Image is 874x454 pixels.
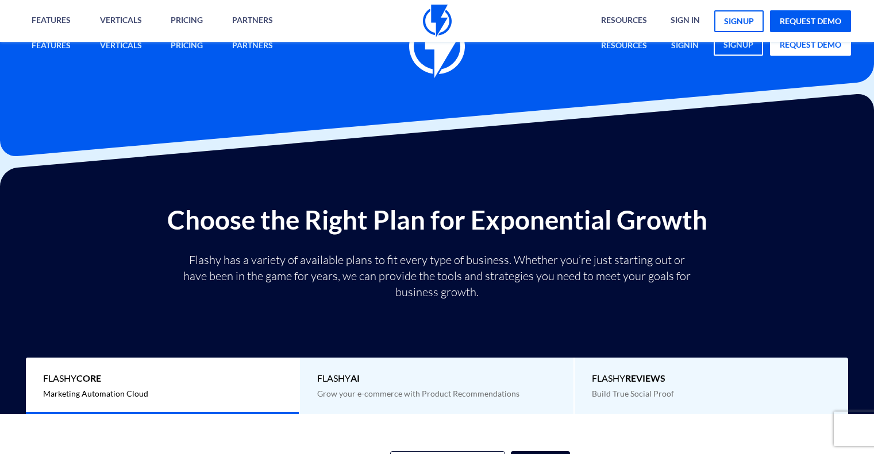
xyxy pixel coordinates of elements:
a: signup [714,10,764,32]
p: Flashy has a variety of available plans to fit every type of business. Whether you’re just starti... [179,252,696,300]
span: Grow your e-commerce with Product Recommendations [317,389,519,398]
b: Core [76,372,101,383]
a: Features [23,34,79,59]
a: request demo [770,34,851,56]
b: AI [351,372,360,383]
span: Flashy [43,372,282,385]
a: signin [663,34,707,59]
span: Flashy [317,372,556,385]
a: request demo [770,10,851,32]
h2: Choose the Right Plan for Exponential Growth [9,205,865,234]
a: Pricing [162,34,211,59]
span: Build True Social Proof [592,389,674,398]
a: signup [714,34,763,56]
a: Resources [592,34,656,59]
span: Marketing Automation Cloud [43,389,148,398]
a: Verticals [91,34,151,59]
b: REVIEWS [625,372,665,383]
a: Partners [224,34,282,59]
span: Flashy [592,372,831,385]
